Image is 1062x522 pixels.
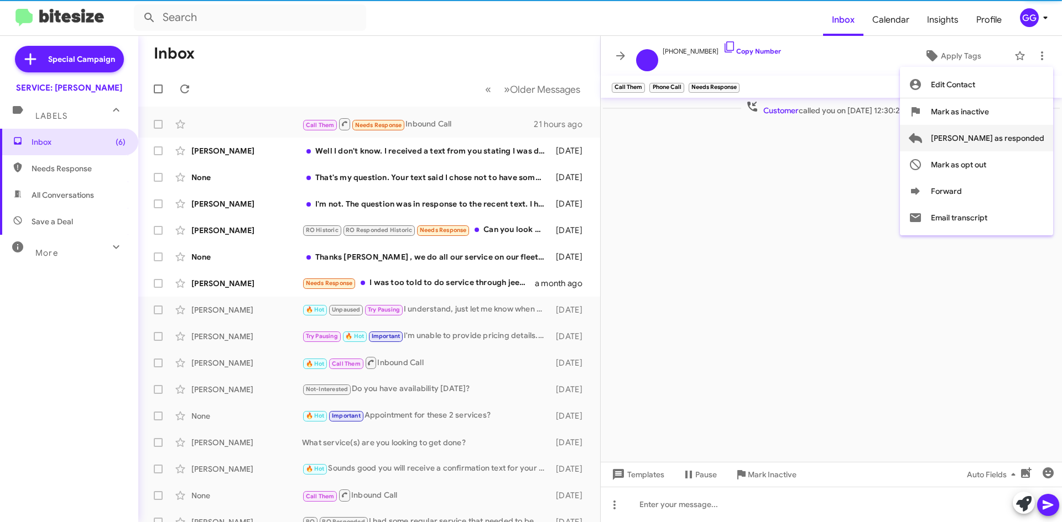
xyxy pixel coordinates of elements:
span: Mark as opt out [931,151,986,178]
button: Email transcript [900,204,1053,231]
span: Mark as inactive [931,98,989,125]
span: [PERSON_NAME] as responded [931,125,1044,151]
button: Forward [900,178,1053,204]
span: Edit Contact [931,71,975,98]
